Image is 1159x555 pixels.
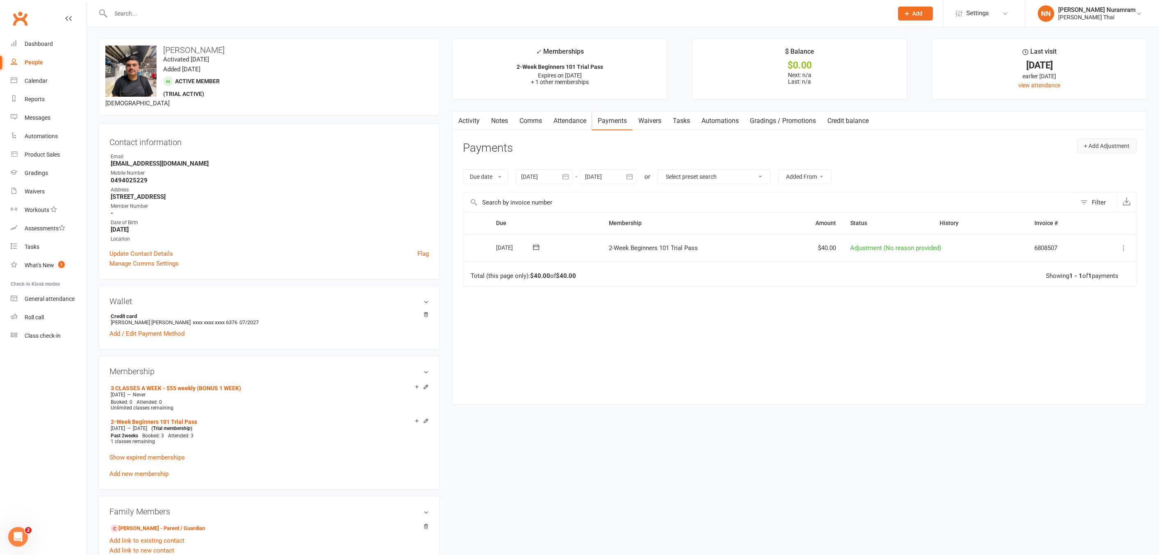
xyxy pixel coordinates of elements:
[111,186,429,194] div: Address
[11,53,87,72] a: People
[111,177,429,184] strong: 0494025229
[530,272,550,280] strong: $40.00
[109,134,429,147] h3: Contact information
[967,4,989,23] span: Settings
[489,213,602,234] th: Due
[1092,198,1106,207] div: Filter
[25,207,49,213] div: Workouts
[25,41,53,47] div: Dashboard
[851,244,942,252] span: Adjustment (No reason provided)
[25,133,58,139] div: Automations
[58,261,65,268] span: 1
[108,8,888,19] input: Search...
[109,536,184,546] a: Add link to existing contact
[109,312,429,327] li: [PERSON_NAME] [PERSON_NAME]
[11,327,87,345] a: Class kiosk mode
[11,164,87,182] a: Gradings
[633,111,667,130] a: Waivers
[133,392,146,398] span: Never
[151,425,192,431] span: (Trial membership)
[786,46,815,61] div: $ Balance
[25,296,75,302] div: General attendance
[193,319,237,325] span: xxxx xxxx xxxx 6376
[913,10,923,17] span: Add
[932,213,1027,234] th: History
[1088,272,1092,280] strong: 1
[111,405,173,411] span: Unlimited classes remaining
[1077,139,1137,153] button: + Add Adjustment
[10,8,30,29] a: Clubworx
[25,114,50,121] div: Messages
[111,399,132,405] span: Booked: 0
[25,96,45,102] div: Reports
[514,111,548,130] a: Comms
[1046,273,1119,280] div: Showing of payments
[517,64,603,70] strong: 2-Week Beginners 101 Trial Pass
[471,273,576,280] div: Total (this page only): of
[536,48,541,56] i: ✓
[11,35,87,53] a: Dashboard
[782,213,843,234] th: Amount
[25,225,65,232] div: Assessments
[778,169,832,184] button: Added From
[111,524,205,533] a: [PERSON_NAME] - Parent / Guardian
[782,234,843,262] td: $40.00
[11,90,87,109] a: Reports
[111,313,425,319] strong: Credit card
[11,256,87,275] a: What's New1
[8,527,28,547] iframe: Intercom live chat
[696,111,745,130] a: Automations
[111,419,197,425] a: 2-Week Beginners 101 Trial Pass
[11,201,87,219] a: Workouts
[111,385,241,391] a: 3 CLASSES A WEEK - $55 weekly (BONUS 1 WEEK)
[163,66,200,73] time: Added [DATE]
[609,244,698,252] span: 2-Week Beginners 101 Trial Pass
[137,399,162,405] span: Attended: 0
[667,111,696,130] a: Tasks
[239,319,259,325] span: 07/2027
[111,169,429,177] div: Mobile Number
[109,329,184,339] a: Add / Edit Payment Method
[111,425,125,431] span: [DATE]
[940,72,1140,81] div: earlier [DATE]
[745,111,822,130] a: Gradings / Promotions
[105,100,170,107] span: [DEMOGRAPHIC_DATA]
[105,45,433,55] h3: [PERSON_NAME]
[109,433,140,439] div: weeks
[463,142,513,155] h3: Payments
[601,213,782,234] th: Membership
[25,151,60,158] div: Product Sales
[25,262,54,268] div: What's New
[463,169,508,184] button: Due date
[109,297,429,306] h3: Wallet
[111,433,125,439] span: Past 2
[11,308,87,327] a: Roll call
[109,425,429,432] div: —
[1077,193,1117,212] button: Filter
[536,46,584,61] div: Memberships
[538,72,582,79] span: Expires on [DATE]
[109,454,185,461] a: Show expired memberships
[163,56,209,63] time: Activated [DATE]
[700,61,900,70] div: $0.00
[11,290,87,308] a: General attendance kiosk mode
[111,193,429,200] strong: [STREET_ADDRESS]
[25,77,48,84] div: Calendar
[1059,6,1136,14] div: [PERSON_NAME] Nuramram
[109,249,173,259] a: Update Contact Details
[168,433,194,439] span: Attended: 3
[11,127,87,146] a: Automations
[25,170,48,176] div: Gradings
[700,72,900,85] p: Next: n/a Last: n/a
[25,188,45,195] div: Waivers
[109,507,429,516] h3: Family Members
[822,111,875,130] a: Credit balance
[11,72,87,90] a: Calendar
[940,61,1140,70] div: [DATE]
[111,219,429,227] div: Date of Birth
[111,202,429,210] div: Member Number
[109,259,179,268] a: Manage Comms Settings
[843,213,932,234] th: Status
[111,226,429,233] strong: [DATE]
[1019,82,1061,89] a: view attendance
